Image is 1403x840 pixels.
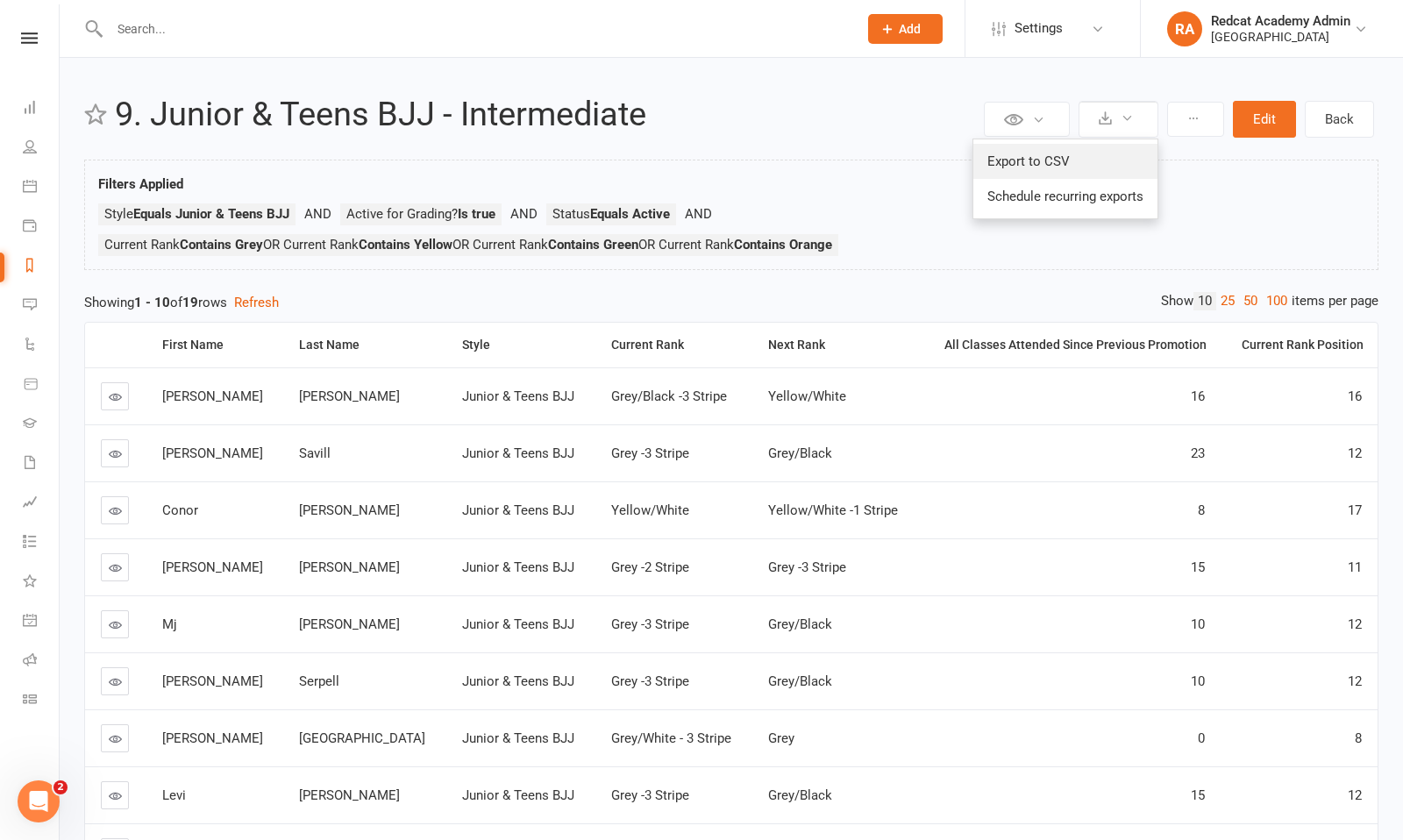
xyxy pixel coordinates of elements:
[611,502,689,518] span: Yellow/White
[263,237,452,253] span: OR Current Rank
[1211,29,1350,45] div: [GEOGRAPHIC_DATA]
[462,388,574,404] span: Junior & Teens BJJ
[23,642,59,681] a: Roll call kiosk mode
[458,206,495,222] strong: Is true
[18,780,60,822] iframe: Intercom live chat
[162,388,263,404] span: [PERSON_NAME]
[611,388,727,404] span: Grey/Black -3 Stripe
[768,388,846,404] span: Yellow/White
[115,96,979,133] h2: 9. Junior & Teens BJJ - Intermediate
[133,206,289,222] strong: Equals Junior & Teens BJJ
[462,502,574,518] span: Junior & Teens BJJ
[611,559,689,575] span: Grey -2 Stripe
[23,366,59,405] a: Product Sales
[180,237,263,253] strong: Contains Grey
[462,559,574,575] span: Junior & Teens BJJ
[611,338,738,352] div: Current Rank
[935,338,1207,352] div: All Classes Attended Since Previous Promotion
[23,168,59,208] a: Calendar
[768,559,846,575] span: Grey -3 Stripe
[1191,673,1205,689] span: 10
[162,338,269,352] div: First Name
[1236,338,1364,352] div: Current Rank Position
[162,502,198,518] span: Conor
[552,206,670,222] span: Status
[299,787,400,803] span: [PERSON_NAME]
[299,388,400,404] span: [PERSON_NAME]
[299,616,400,632] span: [PERSON_NAME]
[768,616,832,632] span: Grey/Black
[768,338,905,352] div: Next Rank
[768,673,832,689] span: Grey/Black
[462,338,581,352] div: Style
[162,559,263,575] span: [PERSON_NAME]
[734,237,832,253] strong: Contains Orange
[1233,101,1296,138] button: Edit
[1348,616,1362,632] span: 12
[452,237,638,253] span: OR Current Rank
[1305,101,1374,138] a: Back
[234,292,279,313] button: Refresh
[134,295,170,310] strong: 1 - 10
[162,730,263,746] span: [PERSON_NAME]
[23,681,59,721] a: Class kiosk mode
[299,673,339,689] span: Serpell
[23,484,59,523] a: Assessments
[1348,559,1362,575] span: 11
[98,176,183,192] strong: Filters Applied
[1191,616,1205,632] span: 10
[162,616,177,632] span: Mj
[973,179,1157,214] a: Schedule recurring exports
[84,292,1378,313] div: Showing of rows
[1167,11,1202,46] div: RA
[462,616,574,632] span: Junior & Teens BJJ
[162,673,263,689] span: [PERSON_NAME]
[462,730,574,746] span: Junior & Teens BJJ
[23,208,59,247] a: Payments
[1348,502,1362,518] span: 17
[162,445,263,461] span: [PERSON_NAME]
[899,22,921,36] span: Add
[768,730,794,746] span: Grey
[1348,388,1362,404] span: 16
[104,17,845,41] input: Search...
[462,787,574,803] span: Junior & Teens BJJ
[23,129,59,168] a: People
[1191,787,1205,803] span: 15
[973,144,1157,179] a: Export to CSV
[1015,9,1063,48] span: Settings
[299,502,400,518] span: [PERSON_NAME]
[23,602,59,642] a: General attendance kiosk mode
[1211,13,1350,29] div: Redcat Academy Admin
[53,780,68,794] span: 2
[1348,445,1362,461] span: 12
[868,14,943,44] button: Add
[162,787,186,803] span: Levi
[359,237,452,253] strong: Contains Yellow
[1239,292,1262,310] a: 50
[1348,673,1362,689] span: 12
[346,206,495,222] span: Active for Grading?
[182,295,198,310] strong: 19
[23,563,59,602] a: What's New
[1355,730,1362,746] span: 8
[462,673,574,689] span: Junior & Teens BJJ
[548,237,638,253] strong: Contains Green
[23,89,59,129] a: Dashboard
[1262,292,1292,310] a: 100
[1191,445,1205,461] span: 23
[299,338,432,352] div: Last Name
[611,787,689,803] span: Grey -3 Stripe
[1198,730,1205,746] span: 0
[462,445,574,461] span: Junior & Teens BJJ
[611,445,689,461] span: Grey -3 Stripe
[768,787,832,803] span: Grey/Black
[299,730,425,746] span: [GEOGRAPHIC_DATA]
[611,673,689,689] span: Grey -3 Stripe
[23,247,59,287] a: Reports
[299,559,400,575] span: [PERSON_NAME]
[299,445,331,461] span: Savill
[768,502,898,518] span: Yellow/White -1 Stripe
[768,445,832,461] span: Grey/Black
[1161,292,1378,310] div: Show items per page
